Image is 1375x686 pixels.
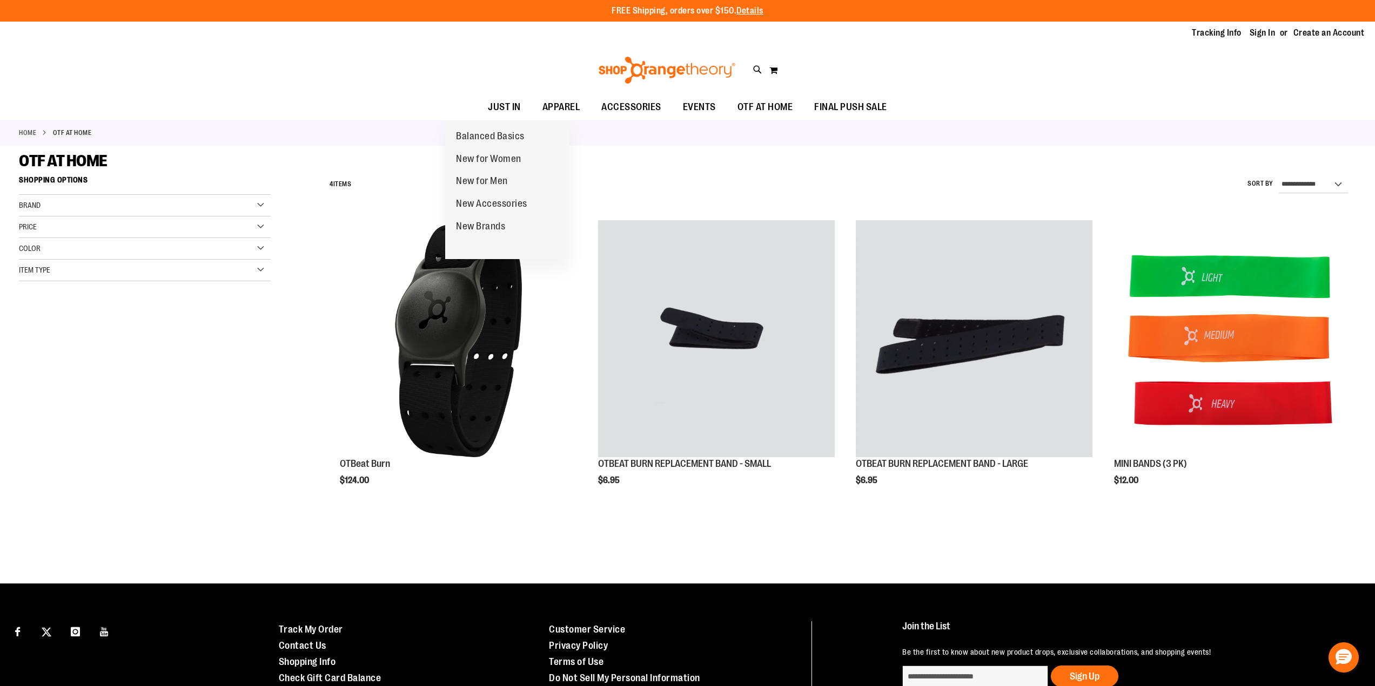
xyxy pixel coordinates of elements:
[902,621,1344,641] h4: Join the List
[456,198,527,212] span: New Accessories
[340,220,576,458] a: Main view of OTBeat Burn 6.0-C
[8,621,27,640] a: Visit our Facebook page
[1114,476,1140,485] span: $12.00
[445,193,538,215] a: New Accessories
[19,222,37,231] span: Price
[95,621,114,640] a: Visit our Youtube page
[37,621,56,640] a: Visit our X page
[683,95,716,119] span: EVENTS
[1109,215,1356,513] div: product
[1114,458,1187,469] a: MINI BANDS (3 PK)
[598,220,835,457] img: OTBEAT BURN REPLACEMENT BAND - SMALL
[549,656,603,667] a: Terms of Use
[445,215,516,238] a: New Brands
[591,95,672,120] a: ACCESSORIES
[279,656,336,667] a: Shopping Info
[1329,642,1359,673] button: Hello, have a question? Let’s chat.
[279,640,326,651] a: Contact Us
[445,148,532,171] a: New for Women
[42,627,51,637] img: Twitter
[340,458,390,469] a: OTBeat Burn
[737,95,793,119] span: OTF AT HOME
[330,176,351,193] h2: Items
[549,673,700,683] a: Do Not Sell My Personal Information
[856,220,1092,458] a: OTBEAT BURN REPLACEMENT BAND - LARGE
[477,95,532,120] a: JUST IN
[340,476,371,485] span: $124.00
[598,220,835,458] a: OTBEAT BURN REPLACEMENT BAND - SMALL
[279,673,381,683] a: Check Gift Card Balance
[445,120,569,260] ul: JUST IN
[850,215,1098,513] div: product
[1247,179,1273,188] label: Sort By
[598,476,621,485] span: $6.95
[597,57,737,84] img: Shop Orangetheory
[601,95,661,119] span: ACCESSORIES
[19,152,108,170] span: OTF AT HOME
[330,180,333,188] span: 4
[456,221,505,234] span: New Brands
[19,128,36,138] a: Home
[856,458,1028,469] a: OTBEAT BURN REPLACEMENT BAND - LARGE
[532,95,591,120] a: APPAREL
[1192,27,1242,39] a: Tracking Info
[53,128,92,138] strong: OTF AT HOME
[593,215,840,513] div: product
[549,640,608,651] a: Privacy Policy
[19,266,50,274] span: Item Type
[672,95,727,120] a: EVENTS
[902,647,1344,657] p: Be the first to know about new product drops, exclusive collaborations, and shopping events!
[856,476,879,485] span: $6.95
[279,624,343,635] a: Track My Order
[456,153,521,167] span: New for Women
[456,175,508,189] span: New for Men
[1114,220,1351,458] a: MINI BANDS (3 PK)
[814,95,887,119] span: FINAL PUSH SALE
[456,131,525,144] span: Balanced Basics
[549,624,625,635] a: Customer Service
[334,215,582,513] div: product
[445,170,519,193] a: New for Men
[1250,27,1276,39] a: Sign In
[19,244,41,253] span: Color
[542,95,580,119] span: APPAREL
[19,201,41,209] span: Brand
[1070,671,1099,682] span: Sign Up
[736,6,763,16] a: Details
[66,621,85,640] a: Visit our Instagram page
[445,125,535,148] a: Balanced Basics
[488,95,521,119] span: JUST IN
[340,220,576,457] img: Main view of OTBeat Burn 6.0-C
[598,458,771,469] a: OTBEAT BURN REPLACEMENT BAND - SMALL
[803,95,898,120] a: FINAL PUSH SALE
[856,220,1092,457] img: OTBEAT BURN REPLACEMENT BAND - LARGE
[727,95,804,119] a: OTF AT HOME
[612,5,763,17] p: FREE Shipping, orders over $150.
[1293,27,1365,39] a: Create an Account
[1114,220,1351,457] img: MINI BANDS (3 PK)
[19,171,271,195] strong: Shopping Options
